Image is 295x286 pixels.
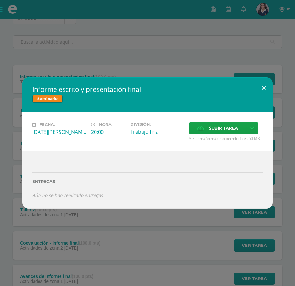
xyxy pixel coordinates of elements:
label: División: [130,122,184,127]
button: Close (Esc) [255,77,273,99]
i: Aún no se han realizado entregas [32,192,103,198]
div: 20:00 [91,129,125,135]
span: * El tamaño máximo permitido es 50 MB [189,136,263,141]
h2: Informe escrito y presentación final [32,85,263,94]
label: Entregas [32,179,263,184]
span: Subir tarea [209,122,238,134]
div: Trabajo final [130,128,184,135]
span: Fecha: [39,122,55,127]
span: Seminario [32,95,63,103]
div: [DATE][PERSON_NAME] [32,129,86,135]
span: Hora: [99,122,112,127]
